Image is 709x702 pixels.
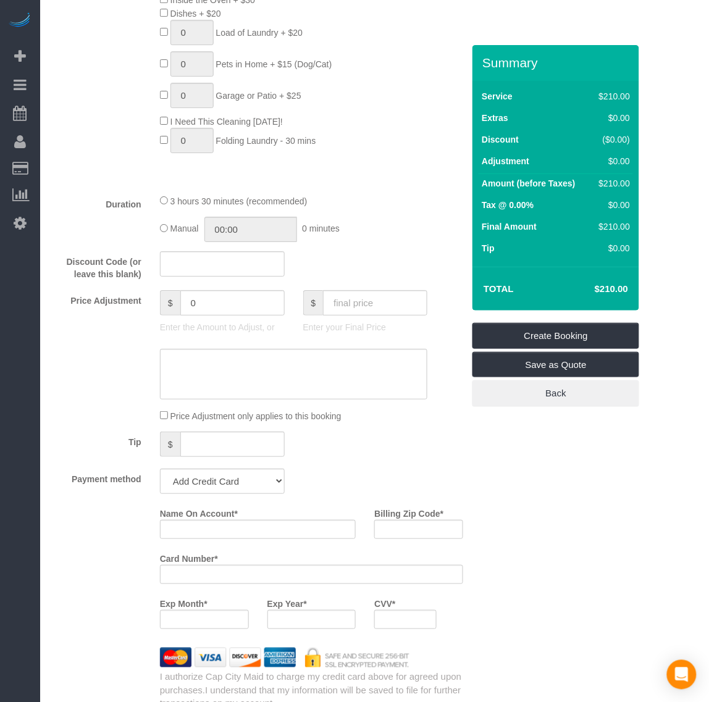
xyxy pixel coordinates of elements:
span: 0 minutes [302,224,340,234]
div: $210.00 [594,177,630,190]
label: Tip [43,432,151,448]
label: Service [482,90,513,102]
label: CVV [374,593,395,610]
span: Load of Laundry + $20 [216,28,303,38]
span: $ [303,290,324,315]
label: Amount (before Taxes) [482,177,575,190]
label: Discount [482,133,519,146]
span: Pets in Home + $15 (Dog/Cat) [216,59,332,69]
span: Dishes + $20 [170,9,221,19]
a: Save as Quote [472,352,639,378]
p: Enter your Final Price [303,321,428,333]
div: $0.00 [594,199,630,211]
p: Enter the Amount to Adjust, or [160,321,285,333]
a: Back [472,380,639,406]
span: $ [160,290,180,315]
img: credit cards [151,648,419,667]
div: ($0.00) [594,133,630,146]
label: Tip [482,242,495,254]
div: $0.00 [594,155,630,167]
div: $210.00 [594,220,630,233]
input: final price [323,290,427,315]
a: Create Booking [472,323,639,349]
span: Manual [170,224,199,234]
label: Adjustment [482,155,529,167]
label: Tax @ 0.00% [482,199,534,211]
label: Billing Zip Code [374,503,443,520]
h4: $210.00 [558,284,628,295]
label: Exp Year [267,593,307,610]
h3: Summary [482,56,633,70]
label: Name On Account [160,503,238,520]
label: Duration [43,194,151,211]
span: 3 hours 30 minutes (recommended) [170,196,308,206]
label: Card Number [160,548,218,565]
div: $210.00 [594,90,630,102]
label: Discount Code (or leave this blank) [43,251,151,280]
div: Open Intercom Messenger [667,660,697,690]
strong: Total [484,283,514,294]
span: I Need This Cleaning [DATE]! [170,117,283,127]
img: Automaid Logo [7,12,32,30]
div: $0.00 [594,112,630,124]
span: $ [160,432,180,457]
label: Price Adjustment [43,290,151,307]
label: Payment method [43,469,151,485]
span: Price Adjustment only applies to this booking [170,411,342,421]
label: Extras [482,112,508,124]
div: $0.00 [594,242,630,254]
label: Final Amount [482,220,537,233]
label: Exp Month [160,593,208,610]
span: Garage or Patio + $25 [216,91,301,101]
span: Folding Laundry - 30 mins [216,136,316,146]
